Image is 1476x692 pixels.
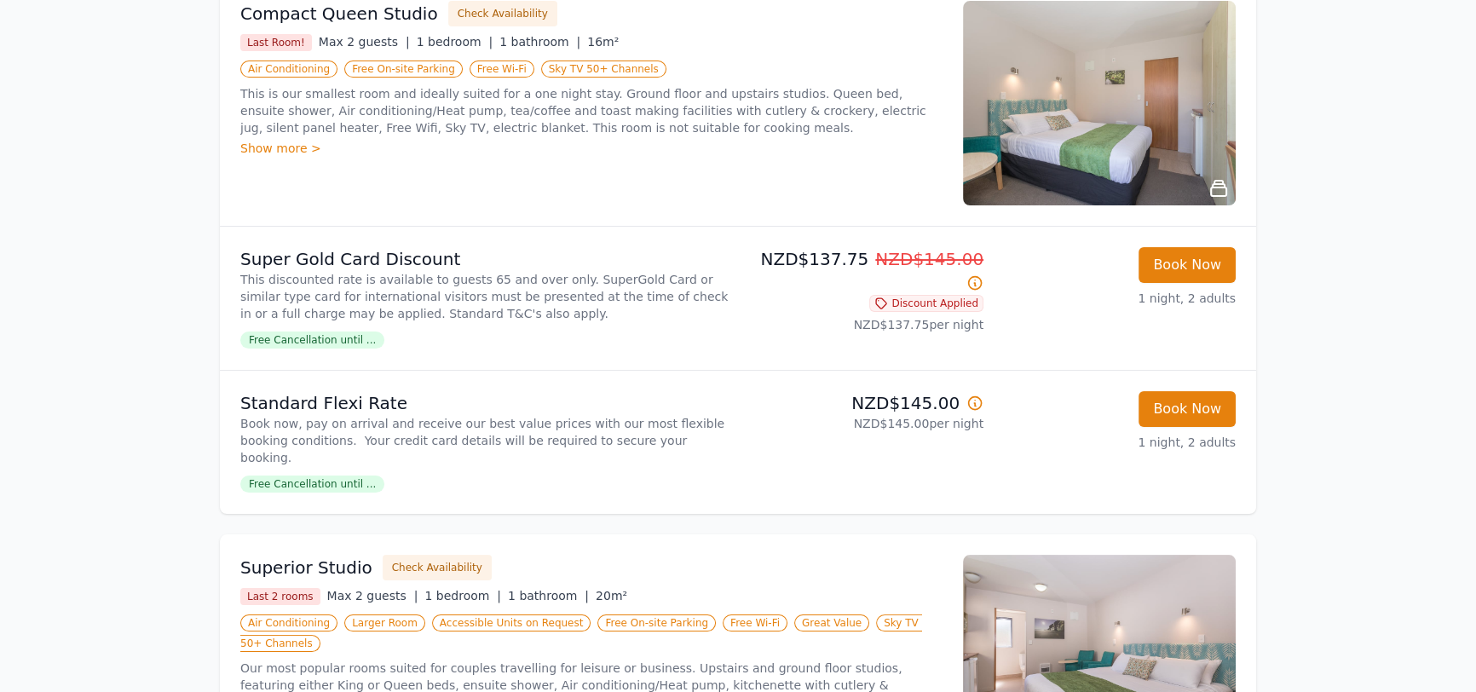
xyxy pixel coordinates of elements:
span: Accessible Units on Request [432,614,591,631]
span: Last 2 rooms [240,588,320,605]
span: Sky TV 50+ Channels [541,61,666,78]
span: Free Cancellation until ... [240,332,384,349]
h3: Compact Queen Studio [240,2,438,26]
p: NZD$145.00 [745,391,983,415]
p: 1 night, 2 adults [997,290,1236,307]
span: Free On-site Parking [344,61,463,78]
button: Book Now [1139,391,1236,427]
p: Super Gold Card Discount [240,247,731,271]
span: Air Conditioning [240,61,337,78]
span: Great Value [794,614,869,631]
span: 1 bedroom | [417,35,493,49]
p: This is our smallest room and ideally suited for a one night stay. Ground floor and upstairs stud... [240,85,943,136]
span: Max 2 guests | [327,589,418,603]
span: Free Wi-Fi [723,614,787,631]
span: Free Cancellation until ... [240,476,384,493]
p: NZD$137.75 per night [745,316,983,333]
span: Air Conditioning [240,614,337,631]
span: Max 2 guests | [319,35,410,49]
span: Free On-site Parking [597,614,716,631]
span: Larger Room [344,614,425,631]
span: Last Room! [240,34,312,51]
p: Book now, pay on arrival and receive our best value prices with our most flexible booking conditi... [240,415,731,466]
h3: Superior Studio [240,556,372,580]
span: 20m² [596,589,627,603]
p: 1 night, 2 adults [997,434,1236,451]
p: NZD$137.75 [745,247,983,295]
span: 1 bathroom | [508,589,589,603]
span: Free Wi-Fi [470,61,534,78]
p: Standard Flexi Rate [240,391,731,415]
div: Show more > [240,140,943,157]
span: 1 bathroom | [499,35,580,49]
span: 16m² [587,35,619,49]
button: Check Availability [448,1,557,26]
span: 1 bedroom | [424,589,501,603]
p: NZD$145.00 per night [745,415,983,432]
button: Check Availability [383,555,492,580]
p: This discounted rate is available to guests 65 and over only. SuperGold Card or similar type card... [240,271,731,322]
button: Book Now [1139,247,1236,283]
span: Discount Applied [869,295,983,312]
span: NZD$145.00 [875,249,983,269]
